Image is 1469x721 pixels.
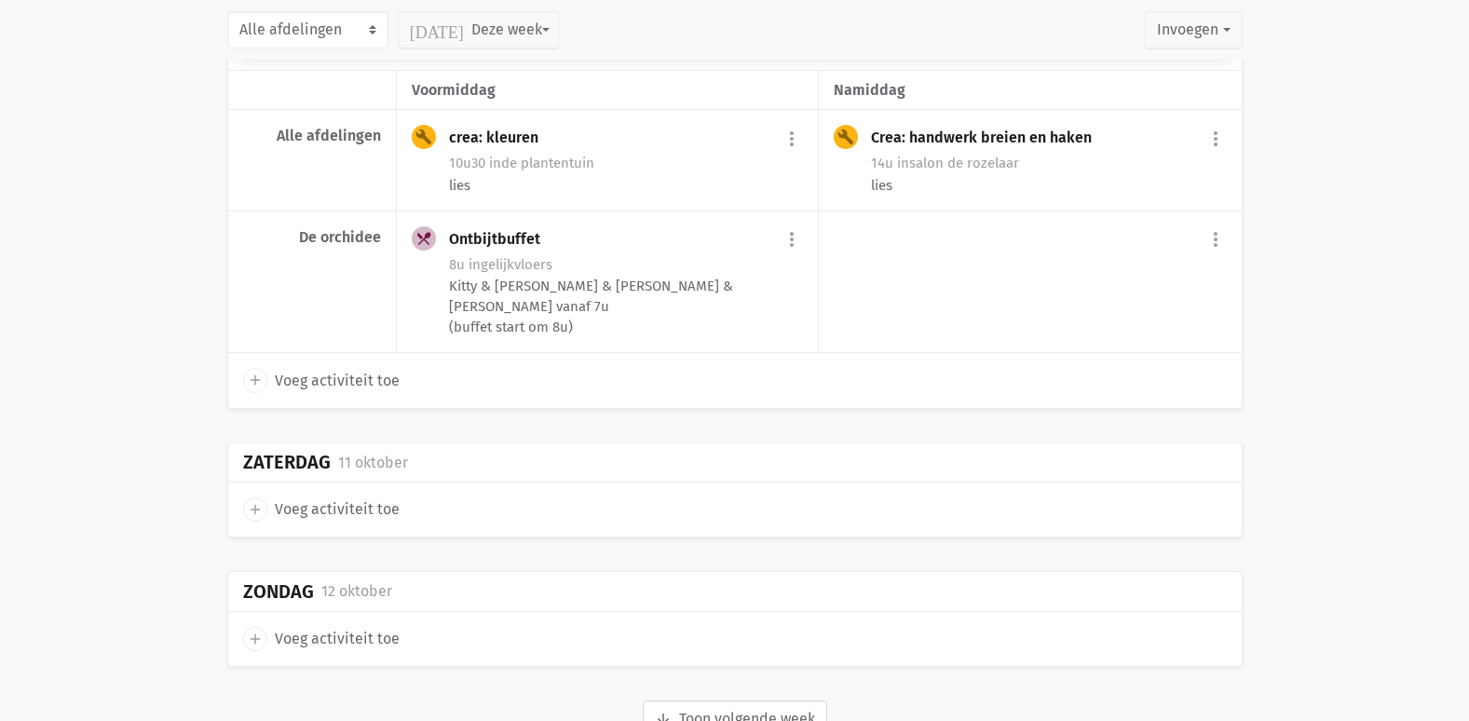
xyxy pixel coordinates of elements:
[897,155,1019,171] span: salon de rozelaar
[489,155,594,171] span: de plantentuin
[1145,11,1242,48] button: Invoegen
[489,155,501,171] span: in
[275,497,400,522] span: Voeg activiteit toe
[415,129,432,145] i: build
[243,627,400,651] a: add Voeg activiteit toe
[243,581,314,603] div: Zondag
[871,175,1226,196] div: lies
[410,21,464,38] i: [DATE]
[449,175,803,196] div: lies
[449,129,553,147] div: crea: kleuren
[321,579,392,604] div: 12 oktober
[398,11,559,48] button: Deze week
[837,129,854,145] i: build
[243,452,331,473] div: Zaterdag
[338,451,408,475] div: 11 oktober
[449,155,485,171] span: 10u30
[247,372,264,388] i: add
[449,276,803,337] div: Kitty & [PERSON_NAME] & [PERSON_NAME] & [PERSON_NAME] vanaf 7u (buffet start om 8u)
[243,228,381,247] div: De orchidee
[871,155,893,171] span: 14u
[415,230,432,247] i: local_dining
[243,497,400,522] a: add Voeg activiteit toe
[449,256,465,273] span: 8u
[243,127,381,145] div: Alle afdelingen
[243,368,400,392] a: add Voeg activiteit toe
[469,256,552,273] span: gelijkvloers
[834,78,1226,102] div: namiddag
[247,501,264,518] i: add
[275,627,400,651] span: Voeg activiteit toe
[897,155,909,171] span: in
[449,230,555,249] div: Ontbijtbuffet
[247,631,264,647] i: add
[412,78,803,102] div: voormiddag
[871,129,1107,147] div: Crea: handwerk breien en haken
[275,369,400,393] span: Voeg activiteit toe
[469,256,481,273] span: in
